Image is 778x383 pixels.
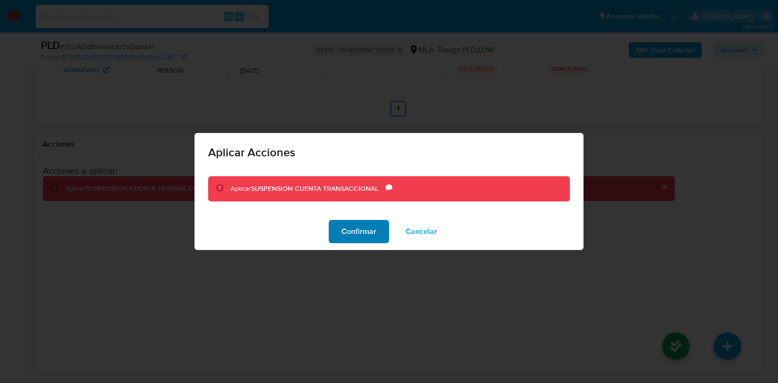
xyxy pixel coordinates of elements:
[208,147,570,158] span: Aplicar Acciones
[406,221,437,242] span: Cancelar
[393,220,450,243] button: Cancelar
[251,183,378,193] b: SUSPENSION CUENTA TRANSACCIONAL
[230,184,386,194] div: Aplicar
[329,220,389,243] button: Confirmar
[341,221,376,242] span: Confirmar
